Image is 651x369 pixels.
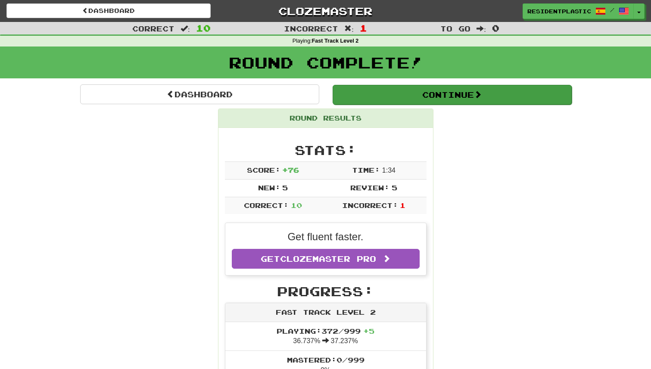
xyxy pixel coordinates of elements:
[80,84,319,104] a: Dashboard
[280,254,376,264] span: Clozemaster Pro
[610,7,614,13] span: /
[360,23,367,33] span: 1
[523,3,634,19] a: ResidentPlastic /
[6,3,211,18] a: Dashboard
[527,7,591,15] span: ResidentPlastic
[224,3,428,19] a: Clozemaster
[282,183,288,192] span: 5
[382,167,396,174] span: 1 : 34
[277,327,374,335] span: Playing: 372 / 999
[244,201,289,209] span: Correct:
[132,24,174,33] span: Correct
[196,23,211,33] span: 10
[247,166,280,174] span: Score:
[291,201,302,209] span: 10
[287,356,364,364] span: Mastered: 0 / 999
[3,54,648,71] h1: Round Complete!
[363,327,374,335] span: + 5
[181,25,190,32] span: :
[258,183,280,192] span: New:
[342,201,398,209] span: Incorrect:
[352,166,380,174] span: Time:
[225,303,426,322] div: Fast Track Level 2
[350,183,389,192] span: Review:
[284,24,338,33] span: Incorrect
[344,25,354,32] span: :
[232,249,420,269] a: GetClozemaster Pro
[400,201,405,209] span: 1
[225,322,426,351] li: 36.737% 37.237%
[392,183,397,192] span: 5
[232,229,420,244] p: Get fluent faster.
[282,166,299,174] span: + 76
[477,25,486,32] span: :
[333,85,572,105] button: Continue
[218,109,433,128] div: Round Results
[225,143,427,157] h2: Stats:
[225,284,427,298] h2: Progress:
[440,24,470,33] span: To go
[312,38,359,44] strong: Fast Track Level 2
[492,23,499,33] span: 0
